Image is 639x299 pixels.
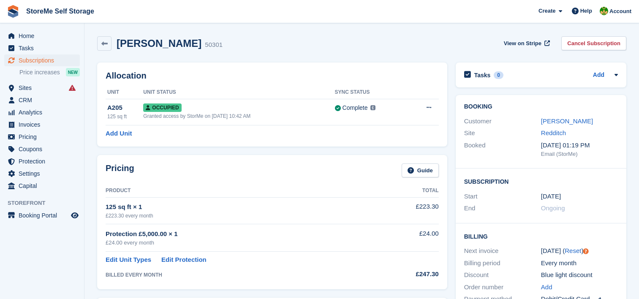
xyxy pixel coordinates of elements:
[69,84,76,91] i: Smart entry sync failures have occurred
[4,180,80,192] a: menu
[19,168,69,179] span: Settings
[4,119,80,130] a: menu
[494,71,503,79] div: 0
[565,247,581,254] a: Reset
[4,143,80,155] a: menu
[106,71,439,81] h2: Allocation
[541,192,561,201] time: 2024-08-24 00:00:00 UTC
[19,68,80,77] a: Price increases NEW
[66,68,80,76] div: NEW
[464,232,618,240] h2: Billing
[474,71,491,79] h2: Tasks
[19,119,69,130] span: Invoices
[541,117,593,125] a: [PERSON_NAME]
[19,68,60,76] span: Price increases
[593,71,604,80] a: Add
[106,229,377,239] div: Protection £5,000.00 × 1
[377,224,439,252] td: £24.00
[582,247,590,255] div: Tooltip anchor
[106,184,377,198] th: Product
[464,258,541,268] div: Billing period
[4,94,80,106] a: menu
[335,86,407,99] th: Sync Status
[23,4,98,18] a: StoreMe Self Storage
[19,82,69,94] span: Sites
[161,255,207,265] a: Edit Protection
[541,141,618,150] div: [DATE] 01:19 PM
[4,209,80,221] a: menu
[377,269,439,279] div: £247.30
[464,141,541,158] div: Booked
[500,36,552,50] a: View on Stripe
[541,258,618,268] div: Every month
[106,271,377,279] div: BILLED EVERY MONTH
[4,131,80,143] a: menu
[205,40,223,50] div: 50301
[370,105,375,110] img: icon-info-grey-7440780725fd019a000dd9b08b2336e03edf1995a4989e88bcd33f0948082b44.svg
[541,270,618,280] div: Blue light discount
[464,117,541,126] div: Customer
[106,202,377,212] div: 125 sq ft × 1
[19,30,69,42] span: Home
[464,246,541,256] div: Next invoice
[19,180,69,192] span: Capital
[541,204,565,212] span: Ongoing
[19,54,69,66] span: Subscriptions
[4,106,80,118] a: menu
[107,103,143,113] div: A205
[70,210,80,220] a: Preview store
[19,42,69,54] span: Tasks
[4,54,80,66] a: menu
[106,255,151,265] a: Edit Unit Types
[143,86,334,99] th: Unit Status
[377,184,439,198] th: Total
[561,36,626,50] a: Cancel Subscription
[4,42,80,54] a: menu
[4,155,80,167] a: menu
[19,155,69,167] span: Protection
[106,212,377,220] div: £223.30 every month
[106,129,132,139] a: Add Unit
[464,128,541,138] div: Site
[609,7,631,16] span: Account
[106,163,134,177] h2: Pricing
[143,112,334,120] div: Granted access by StorMe on [DATE] 10:42 AM
[19,209,69,221] span: Booking Portal
[4,168,80,179] a: menu
[4,82,80,94] a: menu
[541,150,618,158] div: Email (StorMe)
[4,30,80,42] a: menu
[464,192,541,201] div: Start
[143,103,181,112] span: Occupied
[19,143,69,155] span: Coupons
[580,7,592,15] span: Help
[377,197,439,224] td: £223.30
[504,39,541,48] span: View on Stripe
[8,199,84,207] span: Storefront
[541,129,566,136] a: Redditch
[106,239,377,247] div: £24.00 every month
[464,103,618,110] h2: Booking
[19,106,69,118] span: Analytics
[538,7,555,15] span: Create
[106,86,143,99] th: Unit
[541,283,552,292] a: Add
[600,7,608,15] img: StorMe
[464,177,618,185] h2: Subscription
[464,204,541,213] div: End
[7,5,19,18] img: stora-icon-8386f47178a22dfd0bd8f6a31ec36ba5ce8667c1dd55bd0f319d3a0aa187defe.svg
[19,94,69,106] span: CRM
[343,103,368,112] div: Complete
[107,113,143,120] div: 125 sq ft
[541,246,618,256] div: [DATE] ( )
[464,270,541,280] div: Discount
[19,131,69,143] span: Pricing
[117,38,201,49] h2: [PERSON_NAME]
[464,283,541,292] div: Order number
[402,163,439,177] a: Guide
